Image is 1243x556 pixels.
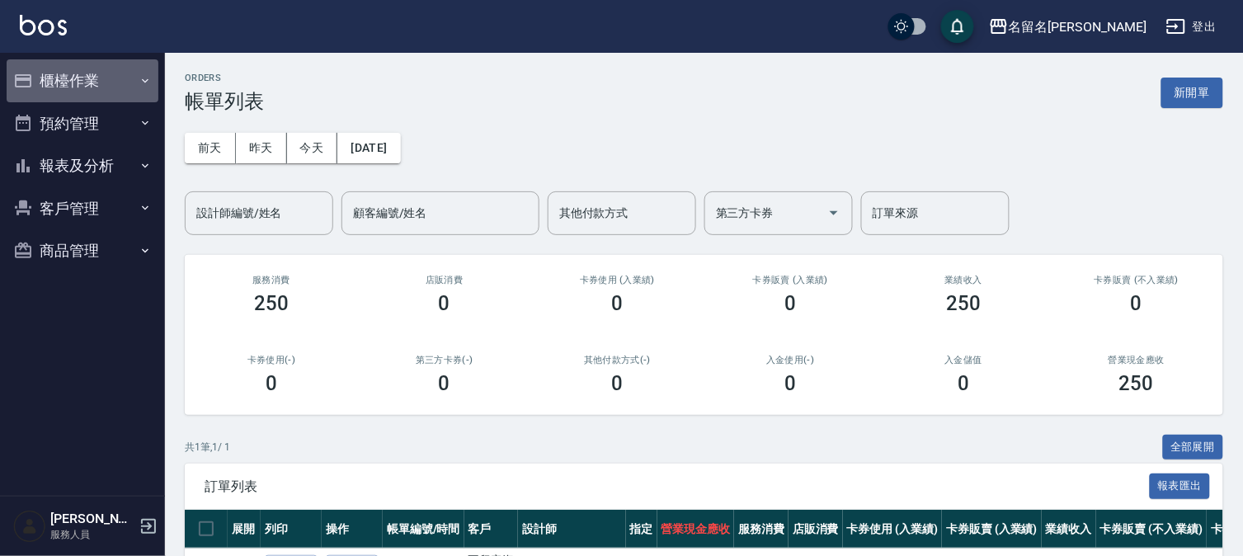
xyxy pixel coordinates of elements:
[205,478,1150,495] span: 訂單列表
[20,15,67,35] img: Logo
[734,510,789,549] th: 服務消費
[261,510,322,549] th: 列印
[50,527,134,542] p: 服務人員
[228,510,261,549] th: 展開
[657,510,735,549] th: 營業現金應收
[982,10,1153,44] button: 名留名[PERSON_NAME]
[50,511,134,527] h5: [PERSON_NAME]
[941,10,974,43] button: save
[1150,474,1211,499] button: 報表匯出
[1163,435,1224,460] button: 全部展開
[612,372,624,395] h3: 0
[378,355,511,365] h2: 第三方卡券(-)
[958,372,969,395] h3: 0
[266,372,277,395] h3: 0
[378,275,511,285] h2: 店販消費
[626,510,657,549] th: 指定
[464,510,519,549] th: 客戶
[1131,292,1142,315] h3: 0
[789,510,843,549] th: 店販消費
[1096,510,1207,549] th: 卡券販賣 (不入業績)
[7,187,158,230] button: 客戶管理
[7,102,158,145] button: 預約管理
[784,372,796,395] h3: 0
[185,133,236,163] button: 前天
[337,133,400,163] button: [DATE]
[322,510,383,549] th: 操作
[551,275,685,285] h2: 卡券使用 (入業績)
[551,355,685,365] h2: 其他付款方式(-)
[784,292,796,315] h3: 0
[1042,510,1096,549] th: 業績收入
[1009,16,1146,37] div: 名留名[PERSON_NAME]
[254,292,289,315] h3: 250
[1161,84,1223,100] a: 新開單
[1160,12,1223,42] button: 登出
[723,355,857,365] h2: 入金使用(-)
[439,372,450,395] h3: 0
[205,355,338,365] h2: 卡券使用(-)
[1119,372,1154,395] h3: 250
[942,510,1042,549] th: 卡券販賣 (入業績)
[612,292,624,315] h3: 0
[843,510,943,549] th: 卡券使用 (入業績)
[518,510,625,549] th: 設計師
[897,355,1030,365] h2: 入金儲值
[383,510,464,549] th: 帳單編號/時間
[185,73,264,83] h2: ORDERS
[7,59,158,102] button: 櫃檯作業
[7,144,158,187] button: 報表及分析
[1070,355,1203,365] h2: 營業現金應收
[287,133,338,163] button: 今天
[1161,78,1223,108] button: 新開單
[1070,275,1203,285] h2: 卡券販賣 (不入業績)
[13,510,46,543] img: Person
[185,440,230,455] p: 共 1 筆, 1 / 1
[723,275,857,285] h2: 卡券販賣 (入業績)
[897,275,1030,285] h2: 業績收入
[205,275,338,285] h3: 服務消費
[1150,478,1211,493] a: 報表匯出
[7,229,158,272] button: 商品管理
[236,133,287,163] button: 昨天
[821,200,847,226] button: Open
[439,292,450,315] h3: 0
[946,292,981,315] h3: 250
[185,90,264,113] h3: 帳單列表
